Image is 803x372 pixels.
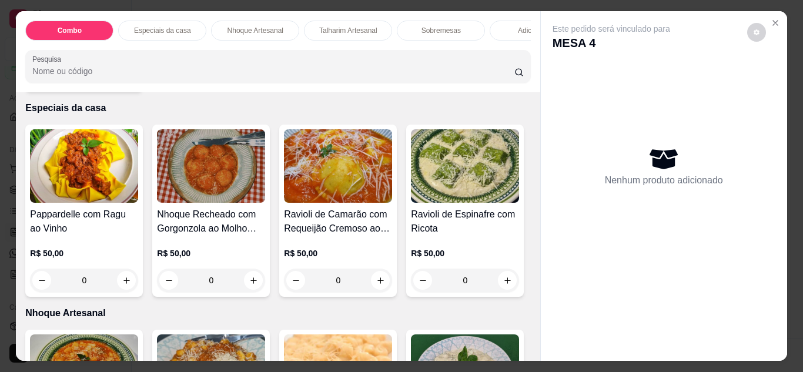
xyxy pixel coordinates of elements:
h4: Ravioli de Camarão com Requeijão Cremoso ao Molho Sugo [284,207,392,236]
img: product-image [157,129,265,203]
p: Este pedido será vinculado para [553,23,670,35]
p: R$ 50,00 [284,247,392,259]
h4: Ravioli de Espinafre com Ricota [411,207,519,236]
p: R$ 50,00 [411,247,519,259]
button: Close [766,14,785,32]
h4: Nhoque Recheado com Gorgonzola ao Molho Sugo [157,207,265,236]
p: Adicionais [518,26,550,35]
img: product-image [284,129,392,203]
p: Nhoque Artesanal [25,306,530,320]
p: Talharim Artesanal [319,26,377,35]
img: product-image [30,129,138,203]
p: Combo [58,26,82,35]
p: Especiais da casa [25,101,530,115]
input: Pesquisa [32,65,514,77]
p: MESA 4 [553,35,670,51]
p: Especiais da casa [134,26,191,35]
p: R$ 50,00 [157,247,265,259]
p: R$ 50,00 [30,247,138,259]
h4: Pappardelle com Ragu ao Vinho [30,207,138,236]
p: Sobremesas [421,26,461,35]
img: product-image [411,129,519,203]
p: Nhoque Artesanal [227,26,283,35]
p: Nenhum produto adicionado [605,173,723,187]
button: decrease-product-quantity [747,23,766,42]
label: Pesquisa [32,54,65,64]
